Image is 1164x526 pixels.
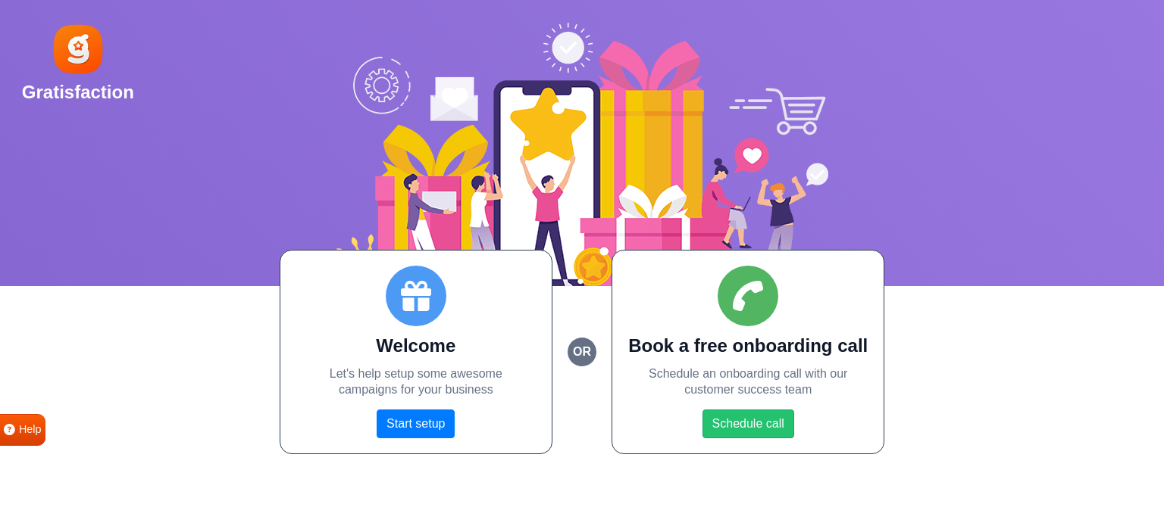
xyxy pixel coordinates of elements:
h2: Welcome [296,335,537,357]
span: Help [19,422,42,438]
p: Let's help setup some awesome campaigns for your business [296,366,537,398]
a: Schedule call [702,409,794,438]
a: Start setup [377,409,455,438]
p: Schedule an onboarding call with our customer success team [627,366,868,398]
img: Social Boost [336,23,828,286]
h2: Book a free onboarding call [627,335,868,357]
img: Gratisfaction [51,22,105,76]
h2: Gratisfaction [22,82,134,104]
small: or [568,338,596,366]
